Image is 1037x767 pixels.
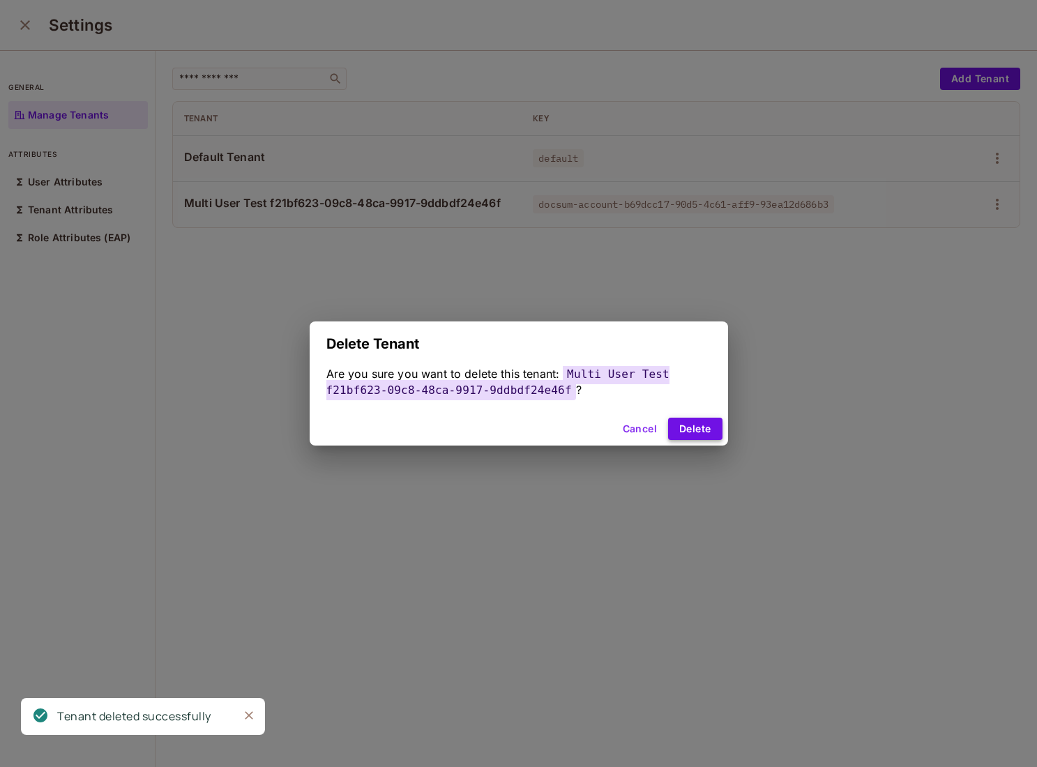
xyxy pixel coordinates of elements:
[239,705,259,726] button: Close
[326,364,669,400] span: Multi User Test f21bf623-09c8-48ca-9917-9ddbdf24e46f
[310,321,728,366] h2: Delete Tenant
[668,418,722,440] button: Delete
[326,367,560,381] span: Are you sure you want to delete this tenant:
[326,366,711,398] div: ?
[617,418,663,440] button: Cancel
[57,708,211,725] div: Tenant deleted successfully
